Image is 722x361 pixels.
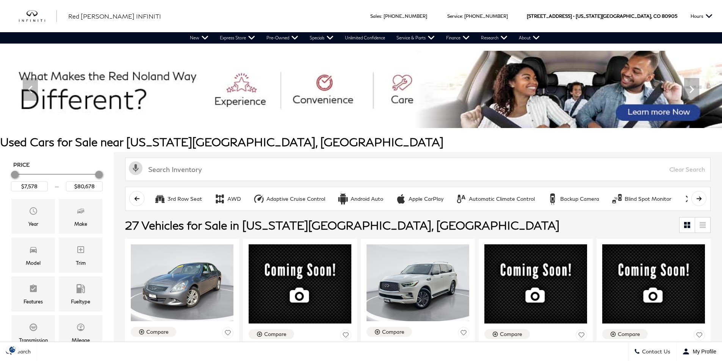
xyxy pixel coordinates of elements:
[168,195,202,202] div: 3rd Row Seat
[249,191,329,207] button: Adaptive Cruise ControlAdaptive Cruise Control
[222,327,233,341] button: Save Vehicle
[640,348,670,355] span: Contact Us
[253,193,265,205] div: Adaptive Cruise Control
[11,199,55,234] div: YearYear
[210,191,245,207] button: AWDAWD
[19,10,57,22] a: infiniti
[29,205,38,220] span: Year
[543,191,603,207] button: Backup CameraBackup Camera
[475,32,513,44] a: Research
[261,32,304,44] a: Pre-Owned
[249,244,351,323] img: 2021 INFINITI QX50 ESSENTIAL
[59,199,102,234] div: MakeMake
[527,13,677,19] a: [STREET_ADDRESS] • [US_STATE][GEOGRAPHIC_DATA], CO 80905
[683,193,695,205] div: Bluetooth
[266,195,325,202] div: Adaptive Cruise Control
[363,114,370,122] span: Go to slide 3
[500,331,522,338] div: Compare
[59,315,102,350] div: MileageMileage
[618,331,640,338] div: Compare
[76,205,85,220] span: Make
[28,220,38,228] div: Year
[76,282,85,297] span: Fueltype
[691,191,706,206] button: scroll right
[409,195,443,202] div: Apple CarPlay
[602,329,648,339] button: Compare Vehicle
[373,114,381,122] span: Go to slide 4
[19,10,57,22] img: INFINITI
[26,259,41,267] div: Model
[694,329,705,343] button: Save Vehicle
[607,191,675,207] button: Blind Spot MonitorBlind Spot Monitor
[125,158,711,181] input: Search Inventory
[560,195,599,202] div: Backup Camera
[451,191,539,207] button: Automatic Climate ControlAutomatic Climate Control
[59,238,102,272] div: TrimTrim
[4,345,21,353] section: Click to Open Cookie Consent Modal
[391,32,440,44] a: Service & Parts
[19,336,48,344] div: Transmission
[4,345,21,353] img: Opt-Out Icon
[72,336,90,344] div: Mileage
[11,171,19,178] div: Minimum Price
[602,244,705,323] img: 2024 INFINITI QX55 SENSORY
[464,13,508,19] a: [PHONE_NUMBER]
[440,32,475,44] a: Finance
[129,161,143,175] svg: Click to toggle on voice search
[381,13,382,19] span: :
[12,348,31,355] span: Search
[690,348,716,355] span: My Profile
[341,114,349,122] span: Go to slide 1
[391,191,448,207] button: Apple CarPlayApple CarPlay
[484,329,530,339] button: Compare Vehicle
[249,329,294,339] button: Compare Vehicle
[184,32,214,44] a: New
[11,168,103,191] div: Price
[214,32,261,44] a: Express Store
[23,78,38,101] div: Previous
[304,32,339,44] a: Specials
[484,244,587,323] img: 2022 INFINITI QX60 LUXE
[29,243,38,258] span: Model
[129,191,144,206] button: scroll left
[264,331,287,338] div: Compare
[339,32,391,44] a: Unlimited Confidence
[74,220,87,228] div: Make
[184,32,545,44] nav: Main Navigation
[625,195,671,202] div: Blind Spot Monitor
[227,195,241,202] div: AWD
[71,297,90,306] div: Fueltype
[125,218,559,232] span: 27 Vehicles for Sale in [US_STATE][GEOGRAPHIC_DATA], [GEOGRAPHIC_DATA]
[146,328,169,335] div: Compare
[547,193,558,205] div: Backup Camera
[95,171,103,178] div: Maximum Price
[677,342,722,361] button: Open user profile menu
[337,193,349,205] div: Android Auto
[351,195,383,202] div: Android Auto
[76,259,86,267] div: Trim
[76,321,85,336] span: Mileage
[11,181,48,191] input: Minimum
[29,282,38,297] span: Features
[154,193,166,205] div: 3rd Row Seat
[382,328,404,335] div: Compare
[458,327,469,341] button: Save Vehicle
[462,13,463,19] span: :
[131,327,176,337] button: Compare Vehicle
[333,191,387,207] button: Android AutoAndroid Auto
[611,193,623,205] div: Blind Spot Monitor
[66,181,103,191] input: Maximum
[469,195,535,202] div: Automatic Climate Control
[684,78,699,101] div: Next
[366,244,469,321] img: 2022 INFINITI QX80 LUXE
[395,193,407,205] div: Apple CarPlay
[11,277,55,311] div: FeaturesFeatures
[576,329,587,343] button: Save Vehicle
[131,244,233,321] img: 2011 INFINITI G25 X
[214,193,226,205] div: AWD
[370,13,381,19] span: Sales
[366,327,412,337] button: Compare Vehicle
[76,243,85,258] span: Trim
[68,12,161,21] a: Red [PERSON_NAME] INFINITI
[23,297,43,306] div: Features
